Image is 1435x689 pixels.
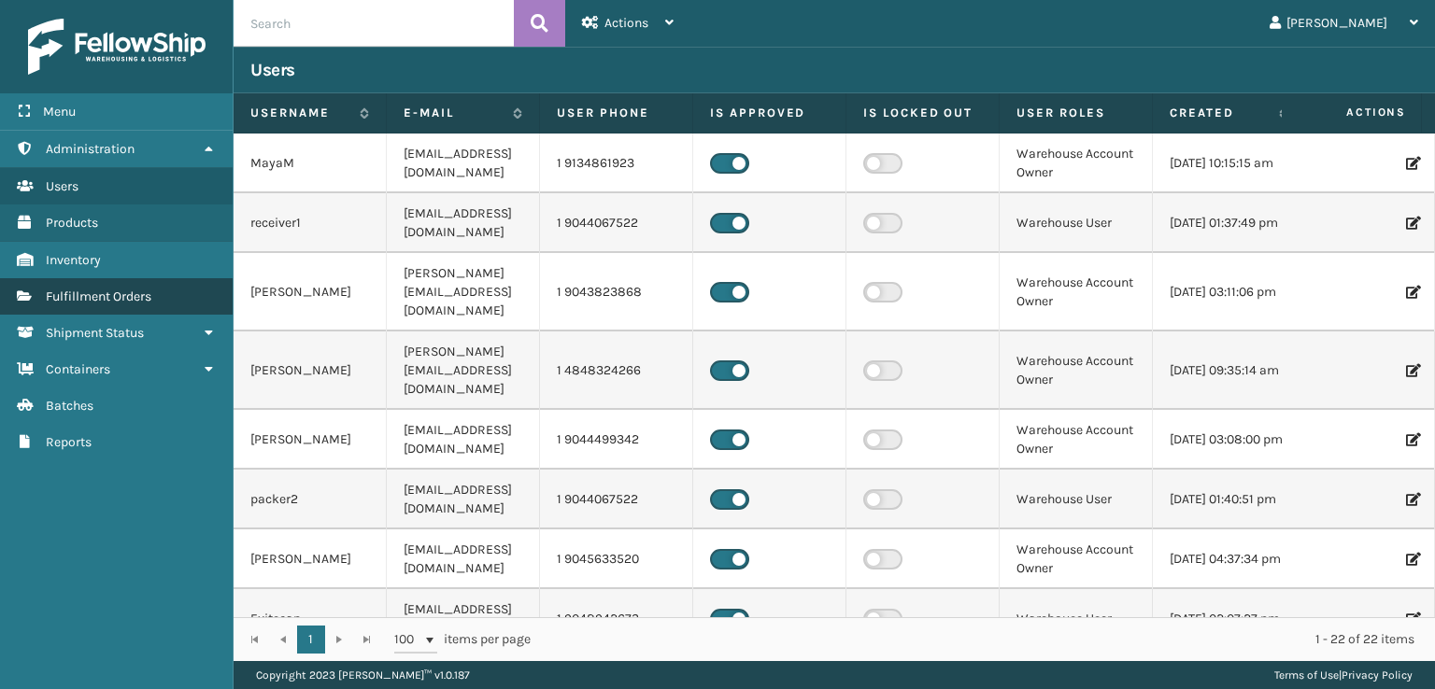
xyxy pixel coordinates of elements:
[1153,589,1306,649] td: [DATE] 02:07:27 pm
[540,134,693,193] td: 1 9134861923
[540,253,693,331] td: 1 9043823868
[1016,105,1135,121] label: User Roles
[1406,612,1417,626] i: Edit
[46,398,93,414] span: Batches
[1153,134,1306,193] td: [DATE] 10:15:15 am
[234,470,387,529] td: packer2
[1000,470,1153,529] td: Warehouse User
[387,470,540,529] td: [EMAIL_ADDRESS][DOMAIN_NAME]
[43,104,76,120] span: Menu
[1153,331,1306,410] td: [DATE] 09:35:14 am
[1000,193,1153,253] td: Warehouse User
[1287,97,1417,128] span: Actions
[1406,493,1417,506] i: Edit
[256,661,470,689] p: Copyright 2023 [PERSON_NAME]™ v 1.0.187
[46,178,78,194] span: Users
[387,253,540,331] td: [PERSON_NAME][EMAIL_ADDRESS][DOMAIN_NAME]
[1153,253,1306,331] td: [DATE] 03:11:06 pm
[46,141,135,157] span: Administration
[557,630,1414,649] div: 1 - 22 of 22 items
[1406,157,1417,170] i: Edit
[1000,331,1153,410] td: Warehouse Account Owner
[1000,253,1153,331] td: Warehouse Account Owner
[46,434,92,450] span: Reports
[1000,589,1153,649] td: Warehouse User
[710,105,829,121] label: Is Approved
[234,589,387,649] td: Exitscan
[1000,134,1153,193] td: Warehouse Account Owner
[604,15,648,31] span: Actions
[540,470,693,529] td: 1 9044067522
[1153,529,1306,589] td: [DATE] 04:37:34 pm
[387,193,540,253] td: [EMAIL_ADDRESS][DOMAIN_NAME]
[1406,217,1417,230] i: Edit
[863,105,982,121] label: Is Locked Out
[540,331,693,410] td: 1 4848324266
[234,253,387,331] td: [PERSON_NAME]
[387,331,540,410] td: [PERSON_NAME][EMAIL_ADDRESS][DOMAIN_NAME]
[394,630,422,649] span: 100
[1274,661,1413,689] div: |
[250,59,295,81] h3: Users
[46,215,98,231] span: Products
[234,410,387,470] td: [PERSON_NAME]
[1342,668,1413,682] a: Privacy Policy
[387,589,540,649] td: [EMAIL_ADDRESS][DOMAIN_NAME]
[1000,410,1153,470] td: Warehouse Account Owner
[28,19,206,75] img: logo
[540,193,693,253] td: 1 9044067522
[1406,364,1417,377] i: Edit
[394,626,531,654] span: items per page
[234,134,387,193] td: MayaM
[46,325,144,341] span: Shipment Status
[1170,105,1270,121] label: Created
[234,529,387,589] td: [PERSON_NAME]
[1000,529,1153,589] td: Warehouse Account Owner
[297,626,325,654] a: 1
[540,410,693,470] td: 1 9044499342
[387,134,540,193] td: [EMAIL_ADDRESS][DOMAIN_NAME]
[540,529,693,589] td: 1 9045633520
[1153,410,1306,470] td: [DATE] 03:08:00 pm
[557,105,675,121] label: User phone
[1406,286,1417,299] i: Edit
[234,331,387,410] td: [PERSON_NAME]
[404,105,504,121] label: E-mail
[387,410,540,470] td: [EMAIL_ADDRESS][DOMAIN_NAME]
[46,361,110,377] span: Containers
[46,288,151,304] span: Fulfillment Orders
[234,193,387,253] td: receiver1
[1406,553,1417,566] i: Edit
[1274,668,1339,682] a: Terms of Use
[1153,193,1306,253] td: [DATE] 01:37:49 pm
[250,105,350,121] label: Username
[540,589,693,649] td: 1 9048942673
[46,252,101,268] span: Inventory
[1406,433,1417,446] i: Edit
[387,529,540,589] td: [EMAIL_ADDRESS][DOMAIN_NAME]
[1153,470,1306,529] td: [DATE] 01:40:51 pm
